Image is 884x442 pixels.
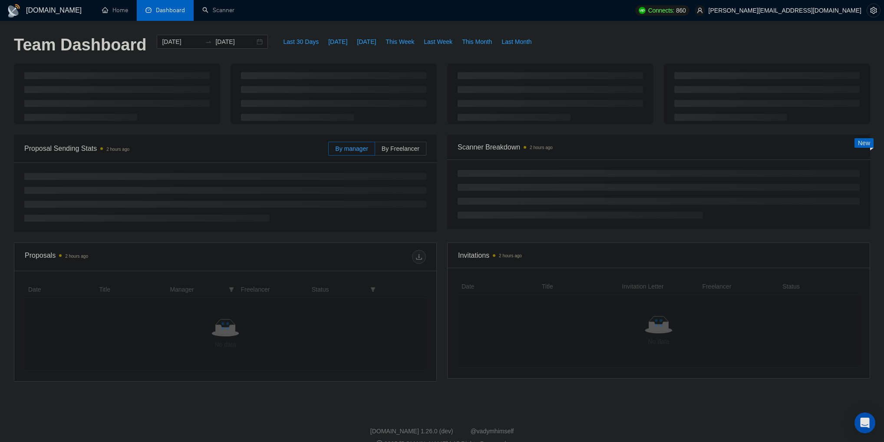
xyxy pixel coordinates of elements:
[145,7,152,13] span: dashboard
[283,37,319,47] span: Last 30 Days
[370,428,453,435] a: [DOMAIN_NAME] 1.26.0 (dev)
[386,37,414,47] span: This Week
[352,35,381,49] button: [DATE]
[697,7,703,13] span: user
[458,250,859,261] span: Invitations
[381,35,419,49] button: This Week
[357,37,376,47] span: [DATE]
[457,35,497,49] button: This Month
[458,142,860,153] span: Scanner Breakdown
[867,3,881,17] button: setting
[501,37,531,47] span: Last Month
[156,7,185,14] span: Dashboard
[102,7,128,14] a: homeHome
[419,35,457,49] button: Last Week
[335,145,368,152] span: By manager
[24,143,328,154] span: Proposal Sending Stats
[639,7,646,14] img: upwork-logo.png
[106,147,129,152] time: 2 hours ago
[215,37,255,47] input: End date
[278,35,323,49] button: Last 30 Days
[470,428,514,435] a: @vadymhimself
[7,4,21,18] img: logo
[205,38,212,45] span: swap-right
[648,6,674,15] span: Connects:
[328,37,347,47] span: [DATE]
[162,37,201,47] input: Start date
[854,412,875,433] div: Open Intercom Messenger
[14,35,146,55] h1: Team Dashboard
[867,7,881,14] a: setting
[497,35,536,49] button: Last Month
[202,7,234,14] a: searchScanner
[530,145,553,150] time: 2 hours ago
[424,37,452,47] span: Last Week
[499,253,522,258] time: 2 hours ago
[462,37,492,47] span: This Month
[323,35,352,49] button: [DATE]
[25,250,225,264] div: Proposals
[858,140,870,146] span: New
[382,145,419,152] span: By Freelancer
[205,38,212,45] span: to
[676,6,686,15] span: 860
[65,254,88,259] time: 2 hours ago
